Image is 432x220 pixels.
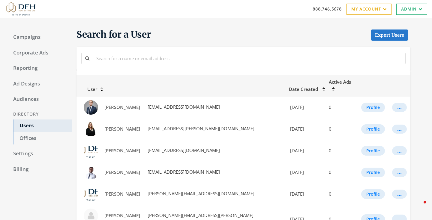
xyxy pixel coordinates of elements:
a: [PERSON_NAME] [100,102,144,113]
span: [EMAIL_ADDRESS][DOMAIN_NAME] [146,169,220,175]
div: Directory [7,109,72,120]
div: ... [397,150,402,151]
span: [EMAIL_ADDRESS][DOMAIN_NAME] [146,147,220,153]
button: Profile [361,189,385,199]
td: [DATE] [285,140,325,162]
input: Search for a name or email address [93,53,406,64]
div: ... [397,219,402,219]
a: Ad Designs [7,78,72,90]
iframe: Intercom live chat [412,200,426,214]
span: [PERSON_NAME][EMAIL_ADDRESS][DOMAIN_NAME] [146,191,254,197]
span: [EMAIL_ADDRESS][PERSON_NAME][DOMAIN_NAME] [146,125,254,132]
span: [PERSON_NAME] [104,104,140,110]
a: 888.746.5678 [313,6,342,12]
span: User [80,86,97,92]
span: [EMAIL_ADDRESS][DOMAIN_NAME] [146,104,220,110]
span: [PERSON_NAME] [104,169,140,175]
span: Active Ads [329,79,351,85]
button: ... [392,146,407,155]
a: My Account [346,4,391,15]
button: Profile [361,103,385,112]
a: Billing [7,163,72,176]
img: Alison Stoodley profile [84,122,98,136]
td: 0 [325,162,358,183]
span: Search for a User [76,29,151,41]
a: [PERSON_NAME] [100,167,144,178]
a: Corporate Ads [7,47,72,59]
a: Campaigns [7,31,72,44]
button: Profile [361,124,385,134]
button: ... [392,103,407,112]
img: Andrew Pilcher profile [84,165,98,180]
span: Date Created [289,86,318,92]
button: Profile [361,146,385,156]
a: Offices [13,132,72,145]
img: Anna Clemente profile [84,187,98,201]
td: [DATE] [285,162,325,183]
td: 0 [325,183,358,205]
button: ... [392,168,407,177]
td: [DATE] [285,97,325,118]
a: [PERSON_NAME] [100,188,144,200]
span: [PERSON_NAME] [104,191,140,197]
td: 0 [325,140,358,162]
a: [PERSON_NAME] [100,145,144,156]
a: Settings [7,147,72,160]
td: 0 [325,97,358,118]
div: ... [397,107,402,108]
button: Profile [361,168,385,177]
button: ... [392,125,407,134]
a: [PERSON_NAME] [100,123,144,135]
span: [PERSON_NAME] [104,147,140,153]
img: Allison Guevin profile [84,144,98,158]
td: [DATE] [285,183,325,205]
a: Users [13,119,72,132]
a: Export Users [371,29,408,41]
button: ... [392,190,407,199]
td: 0 [325,118,358,140]
a: Reporting [7,62,72,75]
i: Search for a name or email address [85,56,89,60]
td: [DATE] [285,118,325,140]
a: Admin [396,4,427,15]
span: [PERSON_NAME] [104,126,140,132]
span: [PERSON_NAME] [104,212,140,218]
div: ... [397,194,402,194]
a: Audiences [7,93,72,106]
img: Alec Harper profile [84,100,98,115]
img: Adwerx [5,2,37,17]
